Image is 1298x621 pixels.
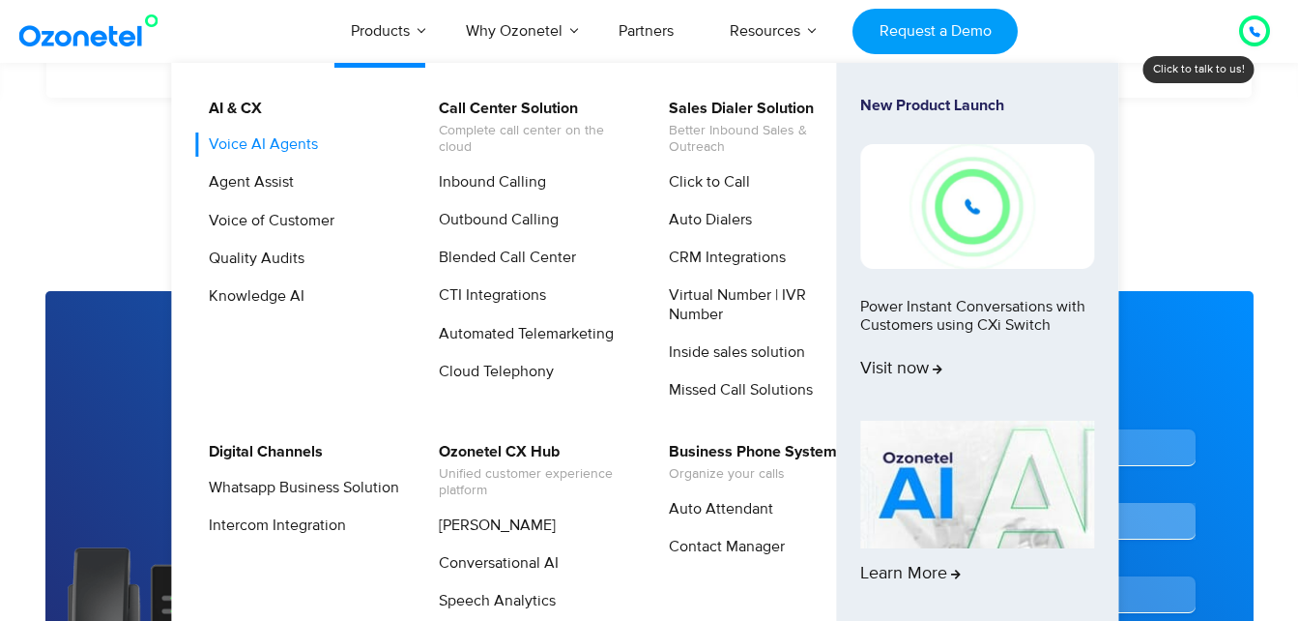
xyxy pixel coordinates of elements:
[426,97,632,159] a: Call Center SolutionComplete call center on the cloud
[656,440,840,486] a: Business Phone SystemOrganize your calls
[656,246,789,270] a: CRM Integrations
[426,283,549,308] a: CTI Integrations
[426,322,617,346] a: Automated Telemarketing
[656,378,816,402] a: Missed Call Solutions
[426,589,559,613] a: Speech Analytics
[196,133,321,157] a: Voice AI Agents
[196,209,337,233] a: Voice of Customer
[439,466,629,499] span: Unified customer experience platform
[669,123,859,156] span: Better Inbound Sales & Outreach
[656,497,776,521] a: Auto Attendant
[656,340,808,365] a: Inside sales solution
[426,170,549,194] a: Inbound Calling
[196,476,402,500] a: Whatsapp Business Solution
[669,466,837,483] span: Organize your calls
[439,123,629,156] span: Complete call center on the cloud
[196,284,307,309] a: Knowledge AI
[860,359,942,380] span: Visit now
[196,247,307,271] a: Quality Audits
[196,514,349,538] a: Intercom Integration
[860,421,1094,548] img: AI
[860,97,1094,413] a: New Product LaunchPower Instant Conversations with Customers using CXi SwitchVisit now
[426,360,557,384] a: Cloud Telephony
[196,440,326,464] a: Digital Channels
[196,97,265,121] a: AI & CX
[426,514,559,538] a: [PERSON_NAME]
[860,421,1094,618] a: Learn More
[656,535,788,559] a: Contact Manager
[426,208,562,232] a: Outbound Calling
[426,551,562,576] a: Conversational AI
[196,170,297,194] a: Agent Assist
[656,208,755,232] a: Auto Dialers
[656,97,862,159] a: Sales Dialer SolutionBetter Inbound Sales & Outreach
[860,564,961,585] span: Learn More
[426,440,632,502] a: Ozonetel CX HubUnified customer experience platform
[656,170,753,194] a: Click to Call
[656,283,862,326] a: Virtual Number | IVR Number
[852,9,1018,54] a: Request a Demo
[426,246,579,270] a: Blended Call Center
[860,144,1094,268] img: New-Project-17.png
